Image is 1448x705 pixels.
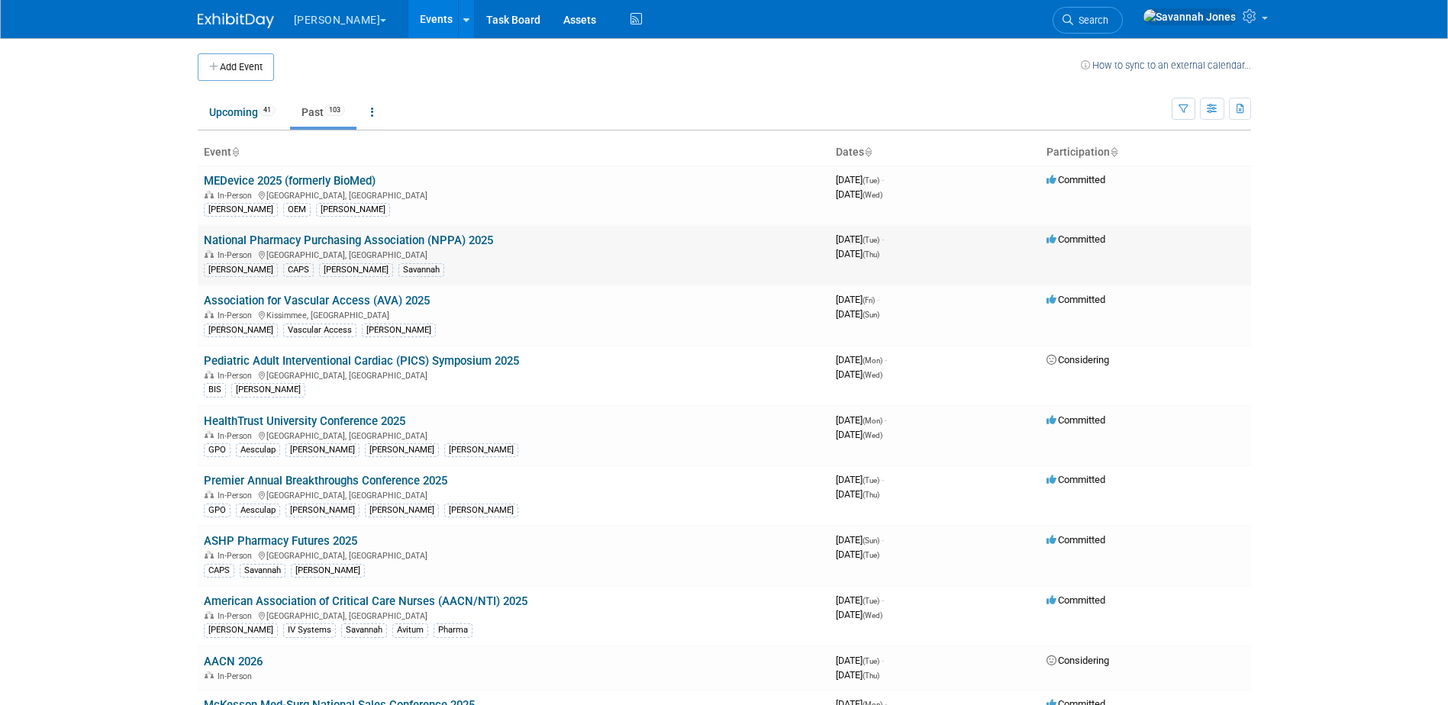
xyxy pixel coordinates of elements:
span: - [885,414,887,426]
span: [DATE] [836,534,884,546]
a: American Association of Critical Care Nurses (AACN/NTI) 2025 [204,594,527,608]
span: [DATE] [836,174,884,185]
div: [PERSON_NAME] [291,564,365,578]
span: In-Person [218,371,256,381]
span: [DATE] [836,429,882,440]
span: - [882,594,884,606]
div: [PERSON_NAME] [204,324,278,337]
a: Past103 [290,98,356,127]
th: Dates [830,140,1040,166]
span: Committed [1046,534,1105,546]
a: MEDevice 2025 (formerly BioMed) [204,174,376,188]
span: [DATE] [836,188,882,200]
a: Sort by Event Name [231,146,239,158]
span: In-Person [218,491,256,501]
a: Pediatric Adult Interventional Cardiac (PICS) Symposium 2025 [204,354,519,368]
span: In-Person [218,431,256,441]
span: In-Person [218,551,256,561]
a: Association for Vascular Access (AVA) 2025 [204,294,430,307]
div: [PERSON_NAME] [319,263,393,277]
div: [GEOGRAPHIC_DATA], [GEOGRAPHIC_DATA] [204,248,824,260]
span: [DATE] [836,549,879,560]
span: [DATE] [836,294,879,305]
img: In-Person Event [205,611,214,619]
div: [PERSON_NAME] [204,263,278,277]
div: [PERSON_NAME] [362,324,436,337]
span: - [882,474,884,485]
span: (Sun) [863,311,879,319]
a: HealthTrust University Conference 2025 [204,414,405,428]
span: 41 [259,105,276,116]
div: [PERSON_NAME] [365,443,439,457]
span: (Tue) [863,476,879,484]
span: [DATE] [836,369,882,380]
img: Savannah Jones [1143,8,1237,25]
span: (Thu) [863,491,879,499]
span: - [885,354,887,365]
span: (Tue) [863,551,879,559]
span: (Wed) [863,191,882,199]
div: [GEOGRAPHIC_DATA], [GEOGRAPHIC_DATA] [204,369,824,381]
div: Aesculap [236,443,280,457]
img: In-Person Event [205,671,214,679]
div: [GEOGRAPHIC_DATA], [GEOGRAPHIC_DATA] [204,488,824,501]
div: Savannah [398,263,444,277]
div: [PERSON_NAME] [204,203,278,217]
span: Search [1073,14,1108,26]
span: Committed [1046,594,1105,606]
span: (Thu) [863,671,879,680]
span: (Tue) [863,176,879,185]
span: [DATE] [836,233,884,245]
div: OEM [283,203,311,217]
span: [DATE] [836,488,879,500]
div: [GEOGRAPHIC_DATA], [GEOGRAPHIC_DATA] [204,429,824,441]
span: [DATE] [836,669,879,681]
div: [PERSON_NAME] [285,443,360,457]
span: (Sun) [863,536,879,545]
div: [PERSON_NAME] [285,504,360,517]
span: [DATE] [836,414,887,426]
div: [GEOGRAPHIC_DATA], [GEOGRAPHIC_DATA] [204,549,824,561]
a: AACN 2026 [204,655,263,668]
span: Considering [1046,655,1109,666]
div: Pharma [434,623,472,637]
span: [DATE] [836,609,882,620]
div: Savannah [240,564,285,578]
span: In-Person [218,311,256,320]
span: [DATE] [836,594,884,606]
div: [GEOGRAPHIC_DATA], [GEOGRAPHIC_DATA] [204,188,824,201]
div: CAPS [204,564,234,578]
div: BIS [204,383,226,397]
div: Kissimmee, [GEOGRAPHIC_DATA] [204,308,824,320]
img: In-Person Event [205,191,214,198]
div: Avitum [392,623,428,637]
span: - [882,534,884,546]
div: [PERSON_NAME] [444,443,518,457]
span: (Thu) [863,250,879,259]
div: [PERSON_NAME] [316,203,390,217]
span: - [877,294,879,305]
span: - [882,655,884,666]
span: In-Person [218,611,256,621]
div: [GEOGRAPHIC_DATA], [GEOGRAPHIC_DATA] [204,609,824,621]
div: [PERSON_NAME] [365,504,439,517]
div: [PERSON_NAME] [204,623,278,637]
a: How to sync to an external calendar... [1081,60,1251,71]
div: GPO [204,504,231,517]
a: Search [1053,7,1123,34]
span: [DATE] [836,655,884,666]
img: In-Person Event [205,431,214,439]
img: In-Person Event [205,491,214,498]
span: (Tue) [863,657,879,665]
span: [DATE] [836,474,884,485]
span: In-Person [218,250,256,260]
span: 103 [324,105,345,116]
a: Upcoming41 [198,98,287,127]
span: Committed [1046,174,1105,185]
div: GPO [204,443,231,457]
button: Add Event [198,53,274,81]
span: [DATE] [836,354,887,365]
span: Committed [1046,233,1105,245]
span: Committed [1046,414,1105,426]
th: Participation [1040,140,1251,166]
